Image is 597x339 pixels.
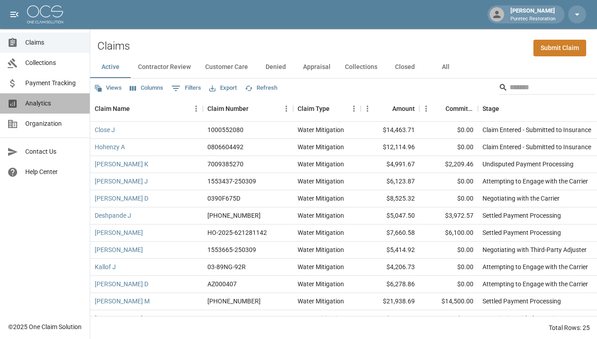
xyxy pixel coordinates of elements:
span: Payment Tracking [25,78,83,88]
a: [PERSON_NAME] M [95,297,150,306]
div: $4,206.73 [361,259,419,276]
div: AZ000407 [207,279,237,289]
button: Export [207,81,239,95]
button: Menu [280,102,293,115]
div: Settled Payment Processing [482,297,561,306]
div: $14,500.00 [419,293,478,310]
div: HO-2025-621281142 [207,228,267,237]
div: dynamic tabs [90,56,597,78]
a: [PERSON_NAME] J [95,177,148,186]
div: $4,991.67 [361,156,419,173]
div: Attempting to Engage with the Carrier [482,279,588,289]
h2: Claims [97,40,130,53]
div: © 2025 One Claim Solution [8,322,82,331]
span: Contact Us [25,147,83,156]
div: Claim Number [203,96,293,121]
a: [PERSON_NAME] D [95,194,148,203]
button: Closed [385,56,425,78]
div: Claim Entered - Submitted to Insurance [482,142,591,151]
div: Search [499,80,595,96]
a: [PERSON_NAME] D [95,279,148,289]
div: Negotiating with the Carrier [482,194,560,203]
div: $7,660.58 [361,224,419,242]
button: Sort [433,102,445,115]
button: Show filters [169,81,203,96]
div: $0.00 [419,190,478,207]
button: Denied [255,56,296,78]
span: Analytics [25,99,83,108]
a: Hohenzy A [95,142,125,151]
div: $21,938.69 [361,293,419,310]
a: Deshpande J [95,211,131,220]
button: Select columns [128,81,165,95]
div: $6,278.86 [361,276,419,293]
div: Water Mitigation [298,142,344,151]
div: 0390F675D [207,194,240,203]
div: 01-009-253-469 [207,211,261,220]
div: $0.00 [419,242,478,259]
button: Appraisal [296,56,338,78]
span: Claims [25,38,83,47]
div: Amount [361,96,419,121]
div: $2,209.46 [419,156,478,173]
div: $12,114.96 [361,139,419,156]
div: $0.00 [419,276,478,293]
a: [PERSON_NAME] [95,314,143,323]
div: Water Mitigation [298,177,344,186]
div: $6,100.00 [419,224,478,242]
a: [PERSON_NAME] [95,228,143,237]
div: Undisputed Payment Processing [482,160,574,169]
div: 03-89NG-92R [207,262,246,271]
div: Attempting to Engage with the Carrier [482,262,588,271]
img: ocs-logo-white-transparent.png [27,5,63,23]
button: Menu [419,102,433,115]
div: $0.00 [419,310,478,327]
button: All [425,56,466,78]
a: Submit Claim [533,40,586,56]
div: $6,123.87 [361,173,419,190]
div: $0.00 [419,122,478,139]
div: Water Mitigation [298,125,344,134]
button: Sort [248,102,261,115]
button: open drawer [5,5,23,23]
button: Active [90,56,131,78]
div: $0.00 [419,259,478,276]
div: Claim Number [207,96,248,121]
div: Stage [482,96,499,121]
button: Sort [380,102,392,115]
p: Puretec Restoration [510,15,556,23]
div: Claim Name [95,96,130,121]
div: Amount [392,96,415,121]
div: 1553437-250309 [207,177,256,186]
button: Sort [330,102,342,115]
div: Committed Amount [445,96,473,121]
div: Water Mitigation [298,211,344,220]
div: $5,414.92 [361,242,419,259]
div: Water Mitigation [298,297,344,306]
div: Water Mitigation [298,228,344,237]
a: Kallof J [95,262,116,271]
button: Menu [189,102,203,115]
button: Menu [361,102,374,115]
div: Water Mitigation [298,194,344,203]
button: Refresh [243,81,280,95]
div: 1000552080 [207,125,243,134]
div: Water Mitigation [298,314,344,323]
div: 300-0506533-2025 [207,297,261,306]
button: Collections [338,56,385,78]
div: Water Mitigation [298,262,344,271]
button: Views [92,81,124,95]
div: Claim Name [90,96,203,121]
div: [PERSON_NAME] [507,6,559,23]
div: 0806604492 [207,142,243,151]
div: Water Mitigation [298,160,344,169]
div: $8,525.32 [361,190,419,207]
div: Committed Amount [419,96,478,121]
a: [PERSON_NAME] [95,245,143,254]
div: $3,546.04 [361,310,419,327]
div: Total Rows: 25 [549,323,590,332]
div: Claim Entered - Submitted to Insurance [482,125,591,134]
button: Sort [130,102,142,115]
button: Menu [347,102,361,115]
div: Water Mitigation [298,279,344,289]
